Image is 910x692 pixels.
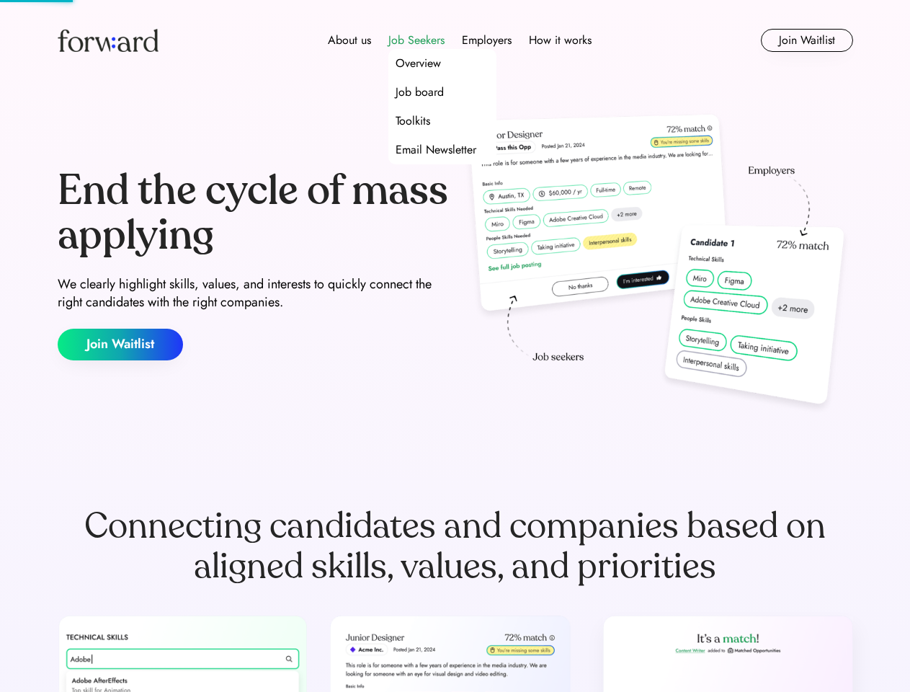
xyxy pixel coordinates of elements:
[58,506,853,587] div: Connecting candidates and companies based on aligned skills, values, and priorities
[328,32,371,49] div: About us
[396,112,430,130] div: Toolkits
[396,84,444,101] div: Job board
[761,29,853,52] button: Join Waitlist
[461,110,853,420] img: hero-image.png
[58,169,450,257] div: End the cycle of mass applying
[58,329,183,360] button: Join Waitlist
[388,32,445,49] div: Job Seekers
[58,275,450,311] div: We clearly highlight skills, values, and interests to quickly connect the right candidates with t...
[462,32,512,49] div: Employers
[396,55,441,72] div: Overview
[396,141,476,159] div: Email Newsletter
[529,32,592,49] div: How it works
[58,29,159,52] img: Forward logo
